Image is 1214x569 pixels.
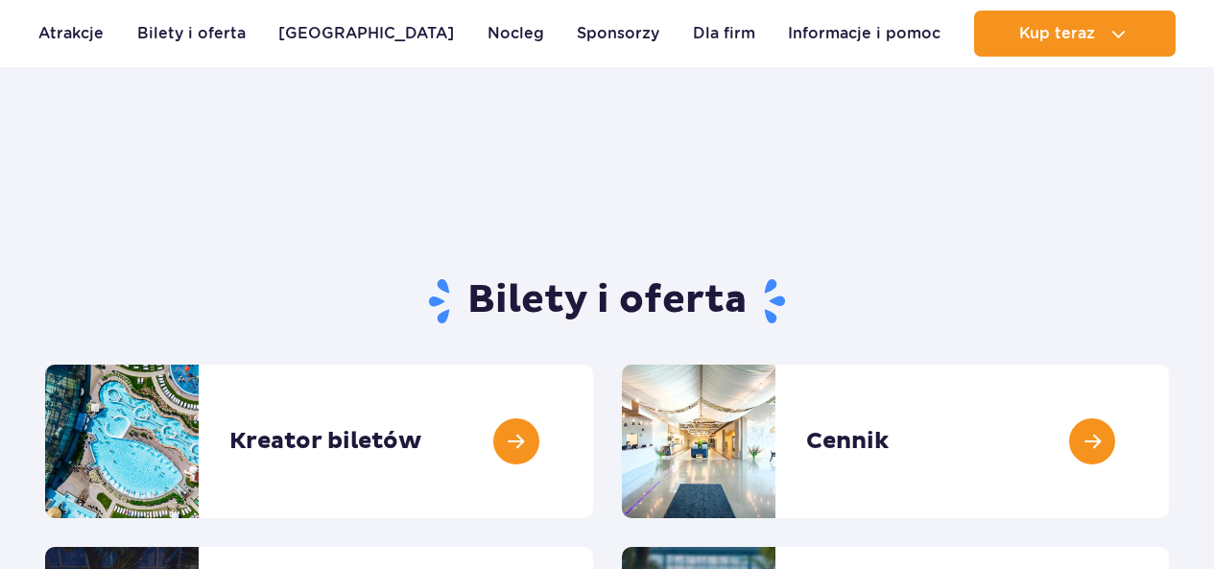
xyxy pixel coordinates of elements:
[278,11,454,57] a: [GEOGRAPHIC_DATA]
[137,11,246,57] a: Bilety i oferta
[693,11,755,57] a: Dla firm
[974,11,1176,57] button: Kup teraz
[577,11,659,57] a: Sponsorzy
[38,11,104,57] a: Atrakcje
[1019,25,1095,42] span: Kup teraz
[788,11,940,57] a: Informacje i pomoc
[488,11,544,57] a: Nocleg
[45,276,1169,326] h1: Bilety i oferta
